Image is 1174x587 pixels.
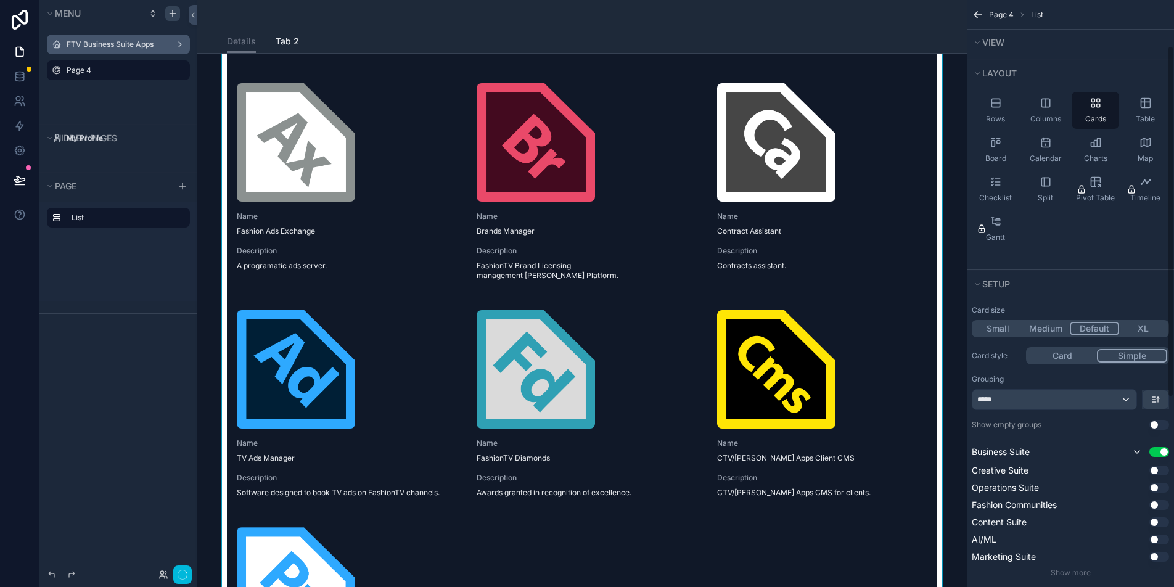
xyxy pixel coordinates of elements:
span: Contracts assistant. [717,261,927,271]
span: Setup [982,279,1010,289]
button: Map [1122,131,1169,168]
span: Operations Suite [972,482,1039,494]
span: Table [1136,114,1155,124]
span: Gantt [986,232,1005,242]
span: Name [237,211,447,221]
span: Timeline [1130,193,1160,203]
button: Small [974,322,1022,335]
label: My Profile [67,133,183,143]
span: Description [477,473,687,483]
span: Layout [982,68,1017,78]
span: View [982,37,1004,47]
button: Board [972,131,1019,168]
label: Show empty groups [972,420,1041,430]
span: Brands Manager [477,226,687,236]
span: Description [477,246,687,256]
button: Checklist [972,171,1019,208]
span: Charts [1084,154,1107,163]
button: Cards [1072,92,1119,129]
span: Tab 2 [276,35,299,47]
button: Split [1022,171,1069,208]
img: Contract-Assistant.png [717,83,835,202]
span: List [1031,10,1043,20]
span: Marketing Suite [972,551,1036,563]
a: Details [227,30,256,54]
label: List [72,213,180,223]
button: Table [1122,92,1169,129]
img: Ads-Manager.png [237,310,355,429]
button: View [972,34,1162,51]
label: Card size [972,305,1005,315]
span: Page [55,181,76,191]
button: XL [1119,322,1167,335]
label: Page 4 [67,65,183,75]
span: Software designed to book TV ads on FashionTV channels. [237,488,447,498]
span: A programatic ads server. [237,261,447,271]
span: Description [237,246,447,256]
span: Fashion Communities [972,499,1057,511]
button: Setup [972,276,1162,293]
span: FashionTV Brand Licensing management [PERSON_NAME] Platform. [477,261,687,281]
span: Calendar [1030,154,1062,163]
span: Split [1038,193,1053,203]
span: Board [985,154,1006,163]
button: Page [44,178,170,195]
span: Contract Assistant [717,226,927,236]
button: Gantt [972,210,1019,247]
button: Timeline [1122,171,1169,208]
span: Map [1138,154,1153,163]
span: Cards [1085,114,1106,124]
span: Name [717,438,927,448]
button: Calendar [1022,131,1069,168]
button: Menu [44,5,141,22]
button: Rows [972,92,1019,129]
div: scrollable content [39,202,197,240]
span: Content Suite [972,516,1027,528]
span: Creative Suite [972,464,1028,477]
button: Charts [1072,131,1119,168]
span: AI/ML [972,533,996,546]
a: Tab 2 [276,30,299,55]
a: FashionDiamond.pngNameFashionTV DiamondsDescriptionAwards granted in recognition of excellence. [467,300,697,507]
a: Band-Manager.pngNameBrands ManagerDescriptionFashionTV Brand Licensing management [PERSON_NAME] P... [467,73,697,290]
button: Medium [1022,322,1070,335]
span: Name [237,438,447,448]
span: Name [477,211,687,221]
span: Pivot Table [1076,193,1115,203]
img: CMS.png [717,310,835,429]
span: Name [477,438,687,448]
img: adsXchange.png [237,83,355,202]
span: Page 4 [989,10,1014,20]
span: Checklist [979,193,1012,203]
label: FTV Business Suite Apps [67,39,165,49]
span: Menu [55,8,81,18]
button: Columns [1022,92,1069,129]
label: Grouping [972,374,1004,384]
span: Columns [1030,114,1061,124]
span: Description [717,473,927,483]
button: Card [1028,349,1097,363]
span: Awards granted in recognition of excellence. [477,488,687,498]
span: CTV/[PERSON_NAME] Apps Client CMS [717,453,927,463]
a: Ads-Manager.pngNameTV Ads ManagerDescriptionSoftware designed to book TV ads on FashionTV channels. [227,300,457,507]
label: Card style [972,351,1021,361]
span: Business Suite [972,446,1030,458]
span: Description [717,246,927,256]
span: Fashion Ads Exchange [237,226,447,236]
button: Hidden pages [44,129,185,147]
span: Description [237,473,447,483]
button: Pivot Table [1072,171,1119,208]
button: Default [1070,322,1119,335]
span: FashionTV Diamonds [477,453,687,463]
span: Details [227,35,256,47]
button: Simple [1097,349,1167,363]
button: Layout [972,65,1162,82]
a: adsXchange.pngNameFashion Ads ExchangeDescriptionA programatic ads server. [227,73,457,290]
span: CTV/[PERSON_NAME] Apps CMS for clients. [717,488,927,498]
span: TV Ads Manager [237,453,447,463]
a: Contract-Assistant.pngNameContract AssistantDescriptionContracts assistant. [707,73,937,290]
a: CMS.pngNameCTV/[PERSON_NAME] Apps Client CMSDescriptionCTV/[PERSON_NAME] Apps CMS for clients. [707,300,937,507]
